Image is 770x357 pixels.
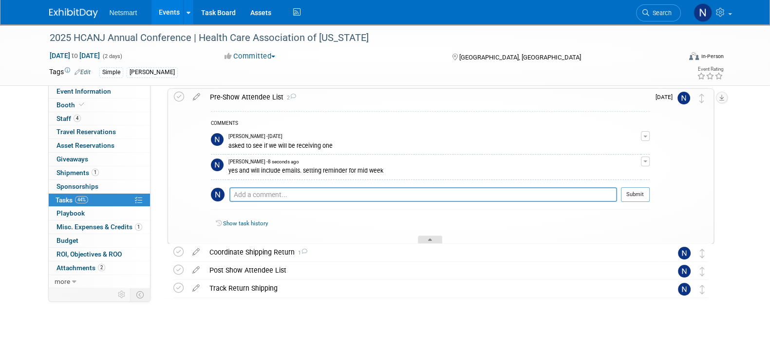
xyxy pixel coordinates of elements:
[188,284,205,293] a: edit
[56,87,111,95] span: Event Information
[49,112,150,125] a: Staff4
[223,220,268,227] a: Show task history
[49,194,150,207] a: Tasks44%
[55,278,70,285] span: more
[211,188,225,201] img: Nina Finn
[49,85,150,98] a: Event Information
[56,250,122,258] span: ROI, Objectives & ROO
[211,133,224,146] img: Nina Finn
[56,155,88,163] span: Giveaways
[79,102,84,107] i: Booth reservation complete
[283,95,296,101] span: 2
[211,159,224,171] img: Nina Finn
[700,53,723,60] div: In-Person
[49,234,150,247] a: Budget
[205,262,658,278] div: Post Show Attendee List
[49,220,150,234] a: Misc. Expenses & Credits1
[49,8,98,18] img: ExhibitDay
[49,248,150,261] a: ROI, Objectives & ROO
[75,69,91,76] a: Edit
[228,133,282,140] span: [PERSON_NAME] - [DATE]
[49,166,150,179] a: Shipments1
[75,196,88,203] span: 44%
[205,244,658,260] div: Coordinate Shipping Return
[623,51,724,65] div: Event Format
[49,207,150,220] a: Playbook
[700,285,705,294] i: Move task
[70,52,79,59] span: to
[49,67,91,78] td: Tags
[92,169,99,176] span: 1
[49,99,150,112] a: Booth
[74,115,81,122] span: 4
[99,67,123,78] div: Simple
[135,223,142,231] span: 1
[205,89,650,105] div: Pre-Show Attendee List
[694,3,712,22] img: Nina Finn
[678,265,691,278] img: Nina Finn
[127,67,178,78] div: [PERSON_NAME]
[49,153,150,166] a: Giveaways
[188,248,205,257] a: edit
[696,67,723,72] div: Event Rating
[228,165,641,175] div: yes and will include emails. setting reminder for mid week
[130,288,150,301] td: Toggle Event Tabs
[228,140,641,150] div: asked to see if we will be receiving one
[621,187,650,202] button: Submit
[46,29,666,47] div: 2025 HCANJ Annual Conference | Health Care Association of [US_STATE]
[689,52,699,60] img: Format-Inperson.png
[49,139,150,152] a: Asset Reservations
[211,119,650,129] div: COMMENTS
[110,9,137,17] span: Netsmart
[113,288,131,301] td: Personalize Event Tab Strip
[56,128,116,136] span: Travel Reservations
[49,180,150,193] a: Sponsorships
[188,266,205,275] a: edit
[677,92,690,104] img: Nina Finn
[56,196,88,204] span: Tasks
[102,53,122,59] span: (2 days)
[649,9,672,17] span: Search
[49,125,150,139] a: Travel Reservations
[459,54,581,61] span: [GEOGRAPHIC_DATA], [GEOGRAPHIC_DATA]
[49,261,150,275] a: Attachments2
[699,94,704,103] i: Move task
[56,169,99,177] span: Shipments
[221,51,279,61] button: Committed
[56,237,78,244] span: Budget
[56,115,81,122] span: Staff
[700,249,705,258] i: Move task
[56,223,142,231] span: Misc. Expenses & Credits
[700,267,705,276] i: Move task
[56,264,105,272] span: Attachments
[228,159,299,165] span: [PERSON_NAME] - 8 seconds ago
[656,94,677,100] span: [DATE]
[636,4,681,21] a: Search
[295,250,307,256] span: 1
[56,101,86,109] span: Booth
[56,182,98,190] span: Sponsorships
[188,93,205,101] a: edit
[56,141,114,149] span: Asset Reservations
[98,264,105,271] span: 2
[678,283,691,296] img: Nina Finn
[678,247,691,259] img: Nina Finn
[49,51,100,60] span: [DATE] [DATE]
[205,280,658,297] div: Track Return Shipping
[56,209,85,217] span: Playbook
[49,275,150,288] a: more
